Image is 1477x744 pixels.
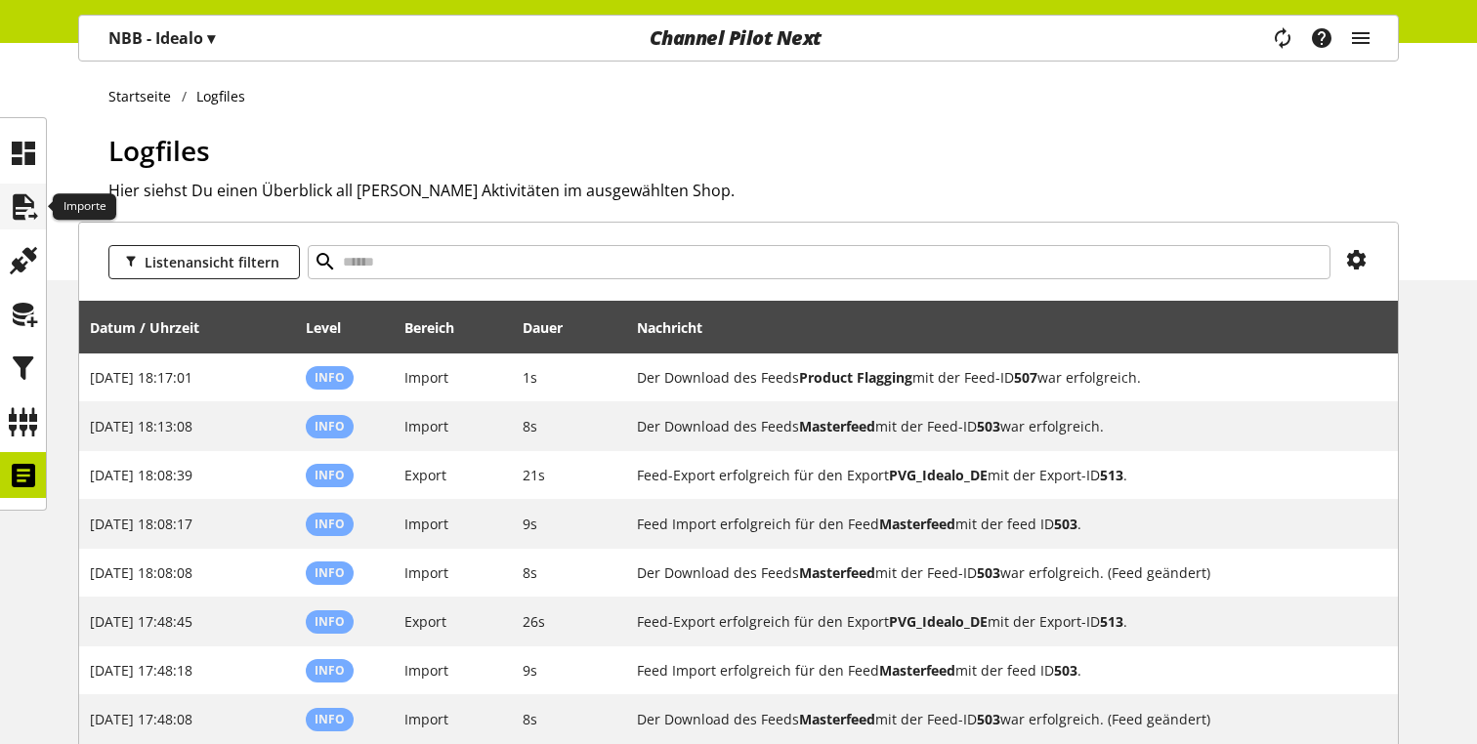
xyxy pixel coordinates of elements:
span: Logfiles [108,132,210,169]
span: 9s [523,661,537,680]
h2: Feed-Export erfolgreich für den Export PVG_Idealo_DE mit der Export-ID 513. [637,465,1352,485]
b: PVG_Idealo_DE [889,466,988,484]
div: Bereich [404,317,474,338]
span: 26s [523,612,545,631]
b: Masterfeed [879,515,955,533]
span: Info [315,662,345,679]
div: Level [306,317,360,338]
span: [DATE] 18:08:17 [90,515,192,533]
span: 21s [523,466,545,484]
b: Masterfeed [799,417,875,435]
span: [DATE] 17:48:08 [90,710,192,728]
div: Datum / Uhrzeit [90,317,219,338]
span: 8s [523,417,537,435]
span: Import [404,661,448,680]
div: Nachricht [637,308,1388,347]
span: Import [404,563,448,582]
a: Startseite [108,86,182,106]
b: 513 [1100,466,1123,484]
b: Product Flagging [799,368,912,387]
h2: Feed Import erfolgreich für den Feed Masterfeed mit der feed ID 503. [637,660,1352,681]
b: Masterfeed [799,710,875,728]
span: [DATE] 18:13:08 [90,417,192,435]
span: 8s [523,563,537,582]
span: Info [315,711,345,727]
span: 9s [523,515,537,533]
span: [DATE] 17:48:18 [90,661,192,680]
b: 513 [1100,612,1123,631]
p: NBB - Idealo [108,26,215,50]
nav: main navigation [78,15,1399,62]
h2: Feed Import erfolgreich für den Feed Masterfeed mit der feed ID 503. [637,514,1352,534]
h2: Der Download des Feeds Masterfeed mit der Feed-ID 503 war erfolgreich. [637,416,1352,436]
span: Import [404,368,448,387]
span: Info [315,369,345,386]
span: Info [315,516,345,532]
b: 503 [977,417,1000,435]
h2: Feed-Export erfolgreich für den Export PVG_Idealo_DE mit der Export-ID 513. [637,611,1352,632]
button: Listenansicht filtern [108,245,300,279]
b: 507 [1014,368,1037,387]
b: PVG_Idealo_DE [889,612,988,631]
span: [DATE] 17:48:45 [90,612,192,631]
h2: Der Download des Feeds Masterfeed mit der Feed-ID 503 war erfolgreich. (Feed geändert) [637,709,1352,729]
h2: Hier siehst Du einen Überblick all [PERSON_NAME] Aktivitäten im ausgewählten Shop. [108,179,1399,202]
div: Dauer [523,317,582,338]
b: 503 [977,710,1000,728]
span: Import [404,515,448,533]
b: 503 [1054,515,1077,533]
span: [DATE] 18:17:01 [90,368,192,387]
h2: Der Download des Feeds Masterfeed mit der Feed-ID 503 war erfolgreich. (Feed geändert) [637,562,1352,583]
div: Importe [53,193,116,221]
h2: Der Download des Feeds Product Flagging mit der Feed-ID 507 war erfolgreich. [637,367,1352,388]
b: Masterfeed [879,661,955,680]
b: 503 [977,563,1000,582]
span: 8s [523,710,537,728]
span: Info [315,613,345,630]
span: Import [404,710,448,728]
span: Import [404,417,448,435]
span: Info [315,564,345,581]
span: [DATE] 18:08:08 [90,563,192,582]
span: ▾ [207,27,215,49]
span: Listenansicht filtern [145,252,279,272]
b: 503 [1054,661,1077,680]
span: Export [404,612,446,631]
span: 1s [523,368,537,387]
span: Info [315,418,345,434]
b: Masterfeed [799,563,875,582]
span: Info [315,467,345,483]
span: [DATE] 18:08:39 [90,466,192,484]
span: Export [404,466,446,484]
